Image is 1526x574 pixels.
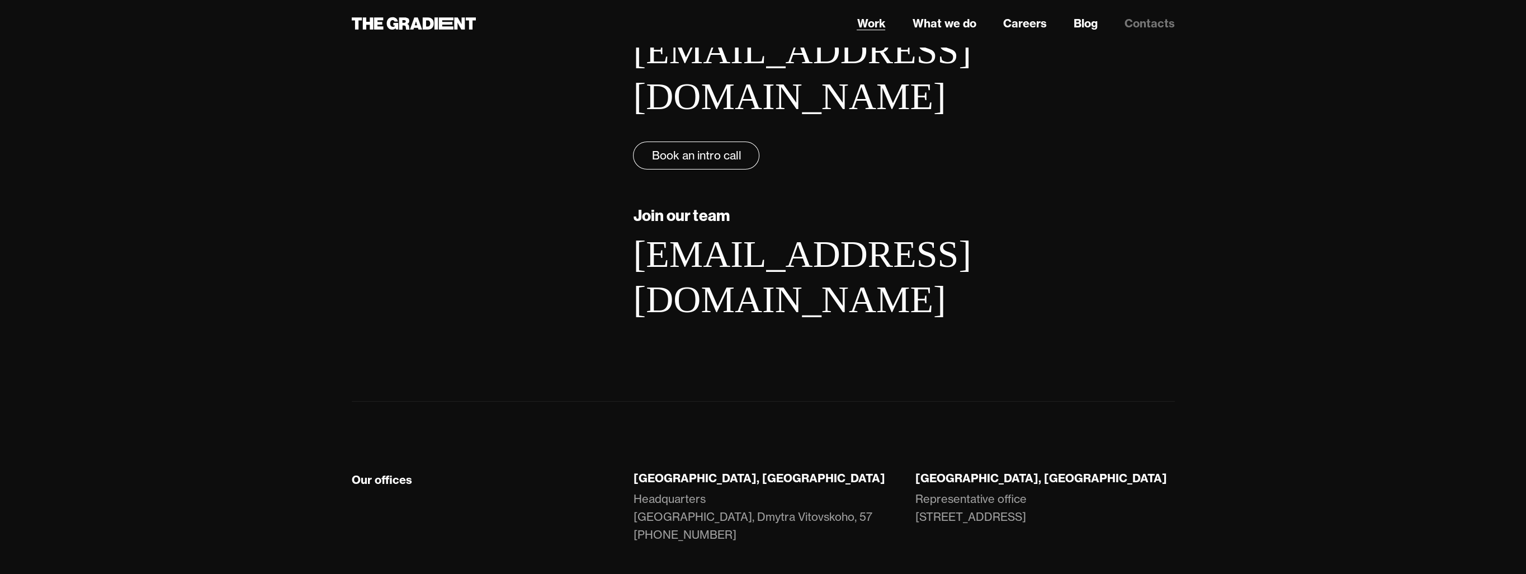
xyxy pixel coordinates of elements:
a: [STREET_ADDRESS] [915,508,1174,526]
a: What we do [912,15,976,32]
a: [PHONE_NUMBER] [633,526,736,544]
a: Blog [1073,15,1097,32]
div: Our offices [352,473,412,487]
div: Representative office [915,490,1026,508]
a: Work [857,15,885,32]
a: [GEOGRAPHIC_DATA], Dmytra Vitovskoho, 57 [633,508,892,526]
div: Headquarters [633,490,705,508]
a: [EMAIL_ADDRESS][DOMAIN_NAME]‍ [633,29,971,117]
a: Book an intro call [633,142,759,170]
strong: [GEOGRAPHIC_DATA], [GEOGRAPHIC_DATA] [915,471,1166,485]
strong: Join our team [633,205,730,225]
div: [GEOGRAPHIC_DATA], [GEOGRAPHIC_DATA] [633,471,892,486]
a: [EMAIL_ADDRESS][DOMAIN_NAME] [633,233,971,321]
a: Careers [1003,15,1046,32]
a: Contacts [1124,15,1174,32]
